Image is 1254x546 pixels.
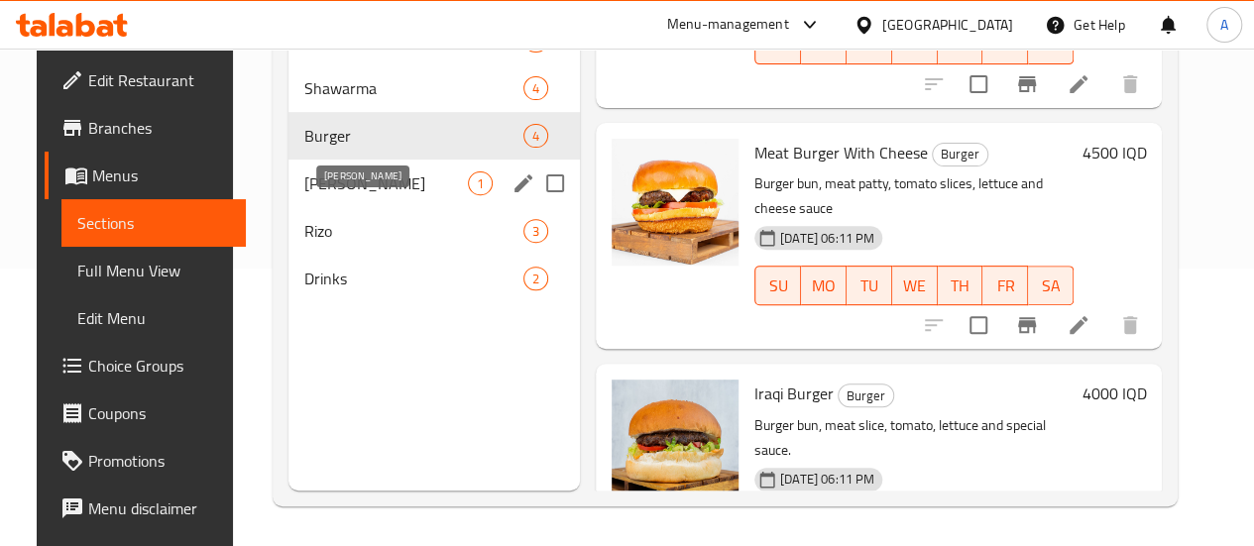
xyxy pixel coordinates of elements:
[45,437,246,485] a: Promotions
[88,354,230,378] span: Choice Groups
[45,152,246,199] a: Menus
[288,255,580,302] div: Drinks2
[524,270,547,288] span: 2
[45,389,246,437] a: Coupons
[1082,139,1146,166] h6: 4500 IQD
[1220,14,1228,36] span: A
[288,9,580,310] nav: Menu sections
[88,401,230,425] span: Coupons
[61,199,246,247] a: Sections
[524,79,547,98] span: 4
[61,247,246,294] a: Full Menu View
[304,267,523,290] span: Drinks
[754,266,801,305] button: SU
[88,496,230,520] span: Menu disclaimer
[1036,272,1066,300] span: SA
[801,266,847,305] button: MO
[92,164,230,187] span: Menus
[1067,313,1090,337] a: Edit menu item
[892,266,938,305] button: WE
[839,384,893,407] span: Burger
[523,219,548,243] div: items
[754,413,1074,463] p: Burger bun, meat slice, tomato, lettuce and special sauce.
[754,171,1074,221] p: Burger bun, meat patty, tomato slices, lettuce and cheese sauce
[838,383,894,407] div: Burger
[855,272,884,300] span: TU
[304,76,523,100] span: Shawarma
[288,112,580,160] div: Burger4
[45,342,246,389] a: Choice Groups
[88,449,230,473] span: Promotions
[88,116,230,140] span: Branches
[1067,72,1090,96] a: Edit menu item
[958,304,999,346] span: Select to update
[288,160,580,207] div: [PERSON_NAME]1edit
[45,104,246,152] a: Branches
[304,219,523,243] span: Rizo
[667,13,789,37] div: Menu-management
[45,56,246,104] a: Edit Restaurant
[77,306,230,330] span: Edit Menu
[1106,60,1154,108] button: delete
[304,124,523,148] span: Burger
[932,143,988,166] div: Burger
[523,267,548,290] div: items
[882,14,1013,36] div: [GEOGRAPHIC_DATA]
[754,138,928,167] span: Meat Burger With Cheese
[900,272,930,300] span: WE
[1003,301,1051,349] button: Branch-specific-item
[612,139,739,266] img: Meat Burger With Cheese
[612,380,739,506] img: Iraqi Burger
[77,211,230,235] span: Sections
[77,259,230,282] span: Full Menu View
[61,294,246,342] a: Edit Menu
[1082,380,1146,407] h6: 4000 IQD
[288,207,580,255] div: Rizo3
[1003,60,1051,108] button: Branch-specific-item
[809,272,839,300] span: MO
[772,470,882,489] span: [DATE] 06:11 PM
[933,143,987,165] span: Burger
[990,272,1020,300] span: FR
[754,379,834,408] span: Iraqi Burger
[958,63,999,105] span: Select to update
[524,222,547,241] span: 3
[88,68,230,92] span: Edit Restaurant
[509,168,538,198] button: edit
[288,64,580,112] div: Shawarma4
[1028,266,1074,305] button: SA
[763,272,793,300] span: SU
[982,266,1028,305] button: FR
[938,266,983,305] button: TH
[304,171,468,195] span: [PERSON_NAME]
[946,272,975,300] span: TH
[772,229,882,248] span: [DATE] 06:11 PM
[45,485,246,532] a: Menu disclaimer
[524,127,547,146] span: 4
[847,266,892,305] button: TU
[1106,301,1154,349] button: delete
[469,174,492,193] span: 1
